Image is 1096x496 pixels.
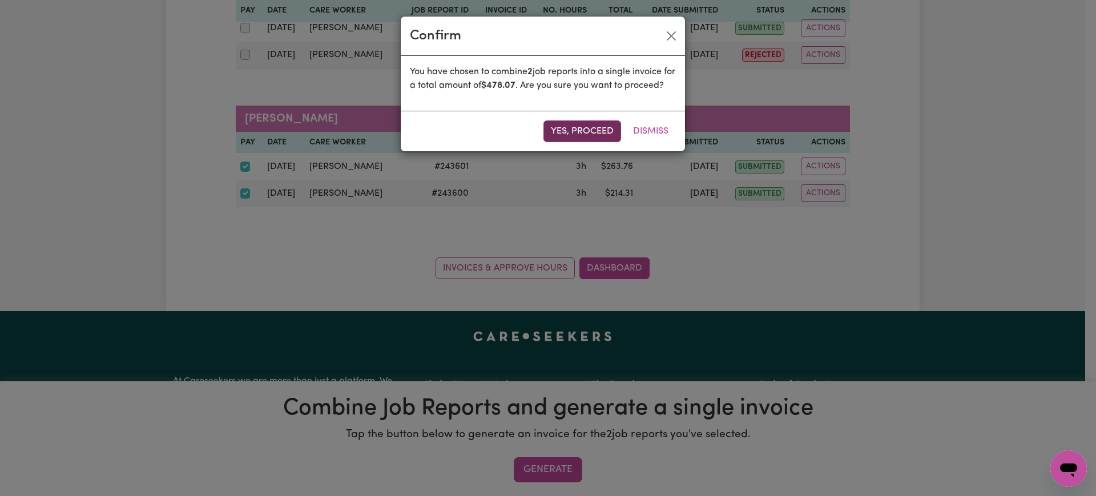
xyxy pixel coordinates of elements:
b: $ 478.07 [481,81,515,90]
button: Dismiss [626,120,676,142]
span: You have chosen to combine job reports into a single invoice for a total amount of . Are you sure... [410,67,675,90]
div: Confirm [410,26,461,46]
button: Close [662,27,680,45]
b: 2 [527,67,533,76]
iframe: Button to launch messaging window [1050,450,1087,487]
button: Yes, proceed [543,120,621,142]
